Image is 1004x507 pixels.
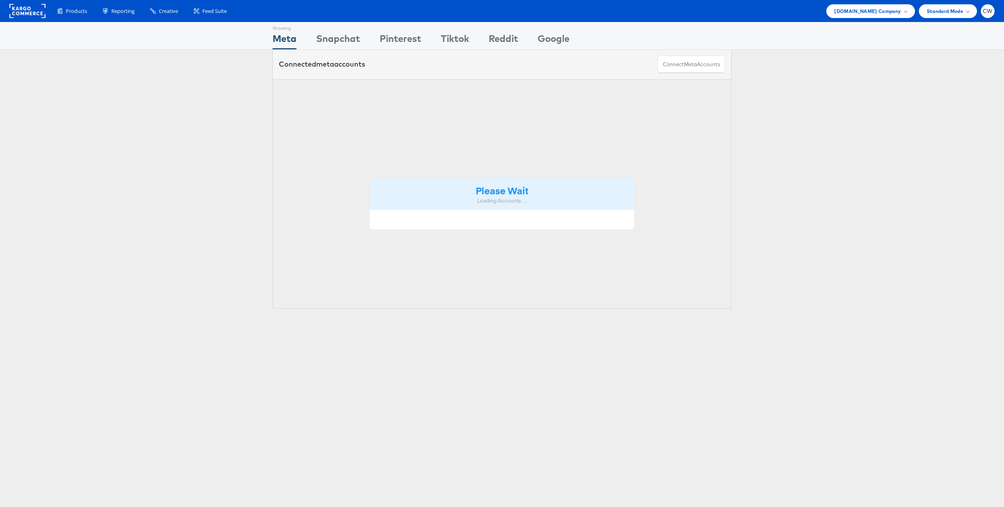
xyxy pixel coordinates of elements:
[202,7,227,15] span: Feed Suite
[380,32,421,49] div: Pinterest
[66,7,87,15] span: Products
[273,22,296,32] div: Showing
[279,59,365,69] div: Connected accounts
[273,32,296,49] div: Meta
[927,7,963,15] span: Standard Mode
[159,7,178,15] span: Creative
[316,32,360,49] div: Snapchat
[476,184,528,197] strong: Please Wait
[316,60,334,69] span: meta
[658,56,725,73] button: ConnectmetaAccounts
[441,32,469,49] div: Tiktok
[111,7,135,15] span: Reporting
[983,9,993,14] span: CW
[834,7,901,15] span: [DOMAIN_NAME] Company
[538,32,569,49] div: Google
[375,197,629,205] div: Loading Accounts ....
[684,61,697,68] span: meta
[489,32,518,49] div: Reddit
